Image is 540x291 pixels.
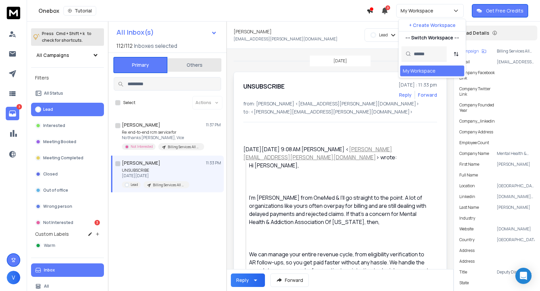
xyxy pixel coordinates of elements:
p: Lead Details [461,30,489,36]
h1: All Inbox(s) [116,29,154,36]
button: Reply [399,92,412,98]
p: Lead [43,107,53,112]
p: country [459,237,475,243]
div: Forward [418,92,437,98]
p: + Create Workspace [409,22,456,29]
p: 11:33 PM [206,160,221,166]
p: Re: end-to-end rcm service for [122,130,203,135]
p: Company Address [459,129,493,135]
h1: UNSUBSCRIBE [243,82,285,91]
p: First Name [459,162,479,167]
p: [GEOGRAPHIC_DATA], [US_STATE], [GEOGRAPHIC_DATA] [497,183,535,189]
p: All Status [44,91,63,96]
h3: Custom Labels [35,231,69,237]
p: linkedin [459,194,475,199]
p: company_linkedin [459,119,495,124]
p: My Workspace [401,7,436,14]
p: address [459,248,475,253]
p: [EMAIL_ADDRESS][PERSON_NAME][DOMAIN_NAME] [234,36,337,42]
p: location [459,183,475,189]
p: Lead [379,32,388,38]
button: Meeting Booked [31,135,104,149]
button: Not Interested3 [31,216,104,229]
button: Forward [270,273,309,287]
button: V [7,271,20,284]
label: Select [123,100,135,105]
div: Reply [236,277,249,284]
p: [DATE][DATE] [122,173,189,179]
p: Out of office [43,188,68,193]
p: Campaign [459,48,479,54]
p: No thanks [PERSON_NAME], Vice [122,135,203,140]
p: Meeting Completed [43,155,83,161]
p: Wrong person [43,204,72,209]
div: My Workspace [403,68,436,74]
div: 3 [94,220,100,225]
div: [DATE][DATE] 9:08 AM [PERSON_NAME] < > wrote: [243,145,432,161]
button: Get Free Credits [472,4,528,18]
p: Inbox [44,267,55,273]
p: 3 [17,104,22,109]
h1: [PERSON_NAME] [122,160,160,166]
p: Get Free Credits [486,7,523,14]
p: Closed [43,171,58,177]
p: UNSUBSCRIBE [122,168,189,173]
p: website [459,226,474,232]
span: Warm [44,243,55,248]
button: Wrong person [31,200,104,213]
p: Company Founded Year [459,102,500,113]
div: Open Intercom Messenger [515,268,532,284]
p: Billing Services All Mixed (OCT) [168,144,200,150]
button: Reply [231,273,265,287]
h1: All Campaigns [36,52,69,59]
h3: Filters [31,73,104,83]
p: state [459,280,469,286]
p: [DATE] [333,58,347,64]
p: [DOMAIN_NAME][URL][PERSON_NAME] [497,194,535,199]
a: 3 [6,107,19,120]
p: Billing Services All Mixed (OCT) [497,48,535,54]
button: Lead [31,103,104,116]
p: 11:37 PM [206,122,221,128]
p: Company Facebook Link [459,70,500,81]
p: [PERSON_NAME] [497,205,535,210]
h1: [PERSON_NAME] [122,122,160,128]
p: Employee Count [459,140,489,145]
p: Address [459,259,475,264]
p: Deputy Director of Operations [497,269,535,275]
p: Interested [43,123,65,128]
span: Cmd + Shift + k [55,30,86,37]
h3: Inboxes selected [134,42,177,50]
span: 3 [385,5,390,10]
div: Onebox [38,6,367,15]
p: [EMAIL_ADDRESS][DOMAIN_NAME] [497,59,535,65]
p: --- Switch Workspace --- [405,34,459,41]
p: to: <[PERSON_NAME][EMAIL_ADDRESS][PERSON_NAME][DOMAIN_NAME]> [243,108,437,115]
p: title [459,269,467,275]
span: 112 / 112 [116,42,133,50]
p: industry [459,216,475,221]
p: Press to check for shortcuts. [42,30,91,44]
p: Meeting Booked [43,139,76,144]
p: Company Name [459,151,489,156]
p: Not Interested [43,220,73,225]
p: [GEOGRAPHIC_DATA] [497,237,535,243]
button: Campaign [459,48,486,54]
p: Mental Health & Addiction Association Of [US_STATE] [497,151,535,156]
p: Last Name [459,205,479,210]
button: Sort by Sort A-Z [450,47,463,61]
button: + Create Workspace [399,19,466,31]
button: Interested [31,119,104,132]
button: Meeting Completed [31,151,104,165]
p: Full Name [459,172,478,178]
p: Lead [131,182,138,187]
button: Others [167,58,221,72]
button: Primary [113,57,167,73]
p: [DATE] : 11:33 pm [399,82,437,88]
button: Out of office [31,184,104,197]
p: from: [PERSON_NAME] <[EMAIL_ADDRESS][PERSON_NAME][DOMAIN_NAME]> [243,100,437,107]
p: Company Twitter Link [459,86,498,97]
h1: [PERSON_NAME] [234,28,272,35]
